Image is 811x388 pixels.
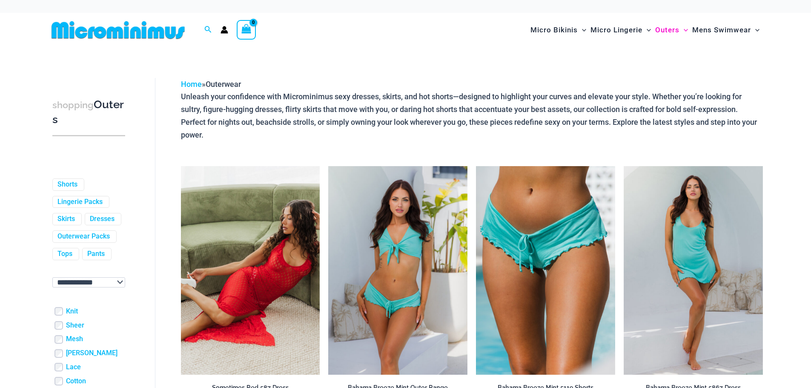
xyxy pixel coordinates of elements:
a: Outerwear Packs [57,232,110,241]
a: Mens SwimwearMenu ToggleMenu Toggle [690,17,762,43]
a: Cotton [66,377,86,386]
a: Mesh [66,335,83,344]
span: Outerwear [206,80,241,89]
a: Account icon link [221,26,228,34]
select: wpc-taxonomy-pa_color-745982 [52,277,125,287]
p: Unleash your confidence with Microminimus sexy dresses, skirts, and hot shorts—designed to highli... [181,90,763,141]
a: Micro LingerieMenu ToggleMenu Toggle [588,17,653,43]
a: Knit [66,307,78,316]
h3: Outers [52,98,125,127]
span: » [181,80,241,89]
span: shopping [52,100,94,110]
a: [PERSON_NAME] [66,349,117,358]
a: Bahama Breeze Mint 5867 Dress 01Bahama Breeze Mint 5867 Dress 03Bahama Breeze Mint 5867 Dress 03 [624,166,763,375]
span: Menu Toggle [642,19,651,41]
a: Micro BikinisMenu ToggleMenu Toggle [528,17,588,43]
span: Micro Lingerie [590,19,642,41]
a: Skirts [57,215,75,224]
span: Mens Swimwear [692,19,751,41]
a: Tops [57,250,72,259]
a: Sometimes Red 587 Dress 10Sometimes Red 587 Dress 09Sometimes Red 587 Dress 09 [181,166,320,375]
img: MM SHOP LOGO FLAT [48,20,188,40]
img: Bahama Breeze Mint 9116 Crop Top 5119 Shorts 01v2 [328,166,467,375]
span: Outers [655,19,679,41]
span: Menu Toggle [578,19,586,41]
a: View Shopping Cart, empty [237,20,256,40]
a: Pants [87,250,105,259]
a: Bahama Breeze Mint 9116 Crop Top 5119 Shorts 01v2Bahama Breeze Mint 9116 Crop Top 5119 Shorts 04v... [328,166,467,375]
nav: Site Navigation [527,16,763,44]
a: Shorts [57,180,77,189]
a: Dresses [90,215,115,224]
img: Sometimes Red 587 Dress 10 [181,166,320,375]
a: Search icon link [204,25,212,35]
a: Home [181,80,202,89]
img: Bahama Breeze Mint 5119 Shorts 01 [476,166,615,375]
a: Lingerie Packs [57,198,103,207]
img: Bahama Breeze Mint 5867 Dress 01 [624,166,763,375]
a: Bahama Breeze Mint 5119 Shorts 01Bahama Breeze Mint 5119 Shorts 02Bahama Breeze Mint 5119 Shorts 02 [476,166,615,375]
span: Menu Toggle [679,19,688,41]
a: Lace [66,363,81,372]
a: OutersMenu ToggleMenu Toggle [653,17,690,43]
span: Micro Bikinis [530,19,578,41]
span: Menu Toggle [751,19,759,41]
a: Sheer [66,321,84,330]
